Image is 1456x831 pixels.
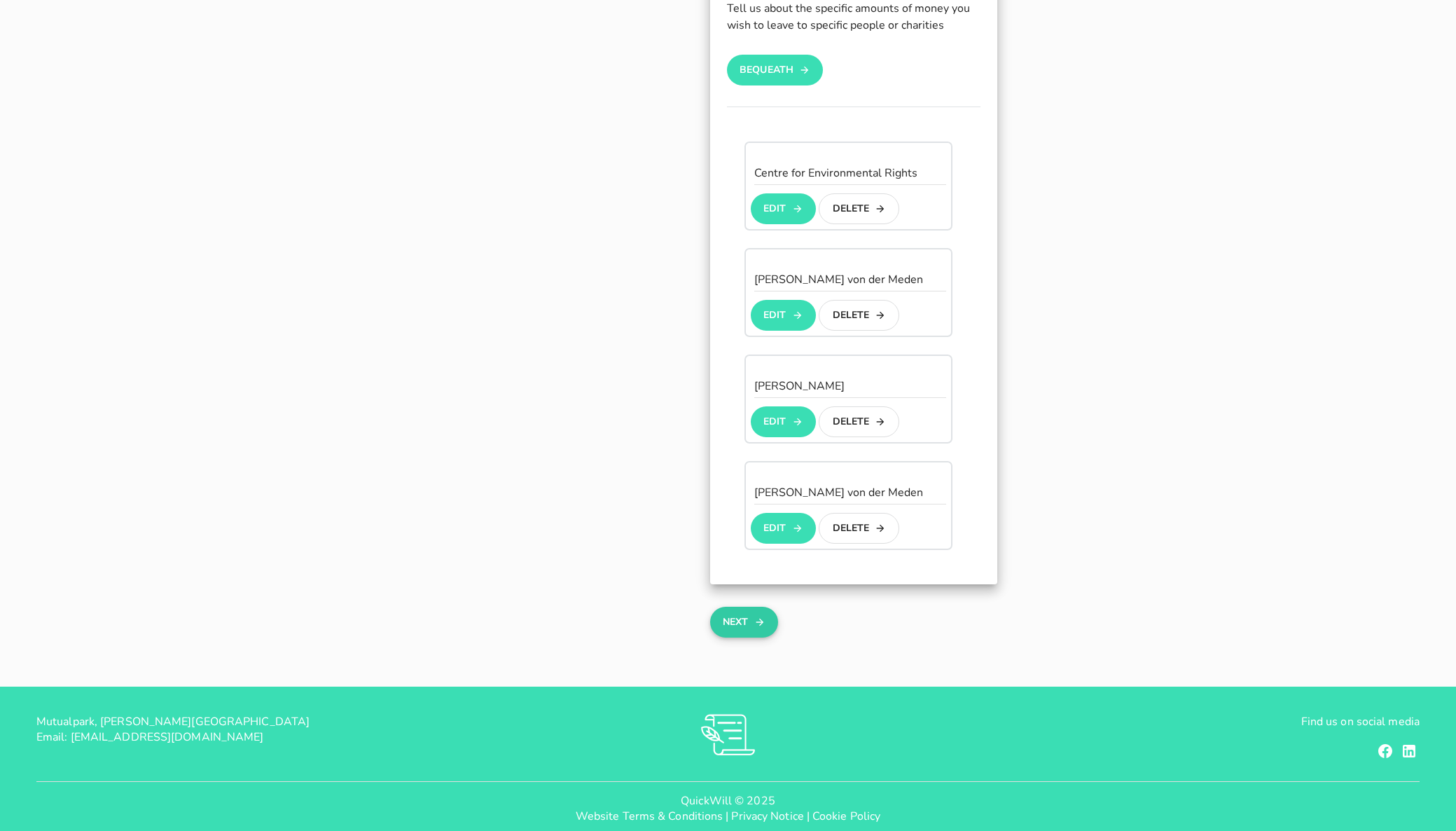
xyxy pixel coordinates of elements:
[726,809,728,824] span: |
[819,300,899,331] button: Delete
[754,272,923,287] span: [PERSON_NAME] von der Meden
[731,809,803,824] a: Privacy Notice
[751,193,816,224] button: Edit
[807,809,810,824] span: |
[819,406,899,437] button: Delete
[11,793,1445,809] p: QuickWill © 2025
[36,714,310,729] span: Mutualpark, [PERSON_NAME][GEOGRAPHIC_DATA]
[36,729,264,745] span: Email: [EMAIL_ADDRESS][DOMAIN_NAME]
[701,714,755,755] img: RVs0sauIwKhMoGR03FLGkjXSOVwkZRnQsltkF0QxpTsornXsmh1o7vbL94pqF3d8sZvAAAAAElFTkSuQmCC
[959,714,1420,729] p: Find us on social media
[727,55,824,85] button: Bequeath
[751,300,816,331] button: Edit
[751,513,816,544] button: Edit
[751,406,816,437] button: Edit
[576,809,723,824] a: Website Terms & Conditions
[710,607,778,638] button: Next
[754,378,845,394] span: [PERSON_NAME]
[754,485,923,500] span: [PERSON_NAME] von der Meden
[754,165,917,181] span: Centre for Environmental Rights
[819,193,899,224] button: Delete
[819,513,899,544] button: Delete
[812,809,880,824] a: Cookie Policy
